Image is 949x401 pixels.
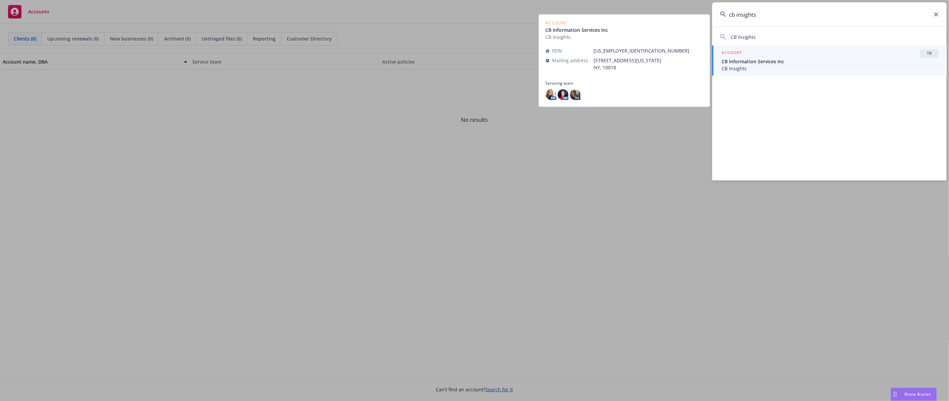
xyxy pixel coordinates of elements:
[722,49,742,57] h5: ACCOUNT
[891,388,937,401] button: Nova Assist
[730,34,755,40] span: CB Insights
[722,65,939,72] span: CB Insights
[891,388,899,401] div: Drag to move
[905,391,931,397] span: Nova Assist
[722,58,939,65] span: CB Information Services Inc
[712,2,947,26] input: Search...
[712,46,947,76] a: ACCOUNTTRCB Information Services IncCB Insights
[923,51,936,57] span: TR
